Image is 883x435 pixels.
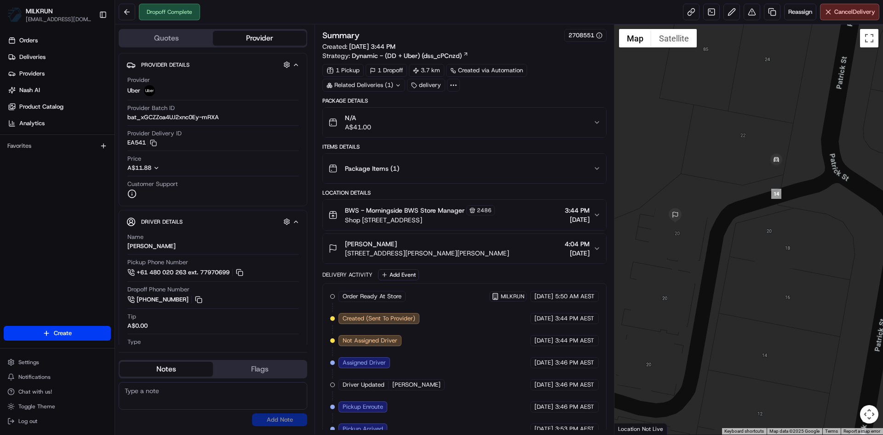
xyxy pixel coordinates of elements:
span: Toggle Theme [18,403,55,410]
a: Open this area in Google Maps (opens a new window) [617,423,647,435]
span: Pickup Phone Number [127,258,188,267]
span: MILKRUN [501,293,524,300]
button: Notifications [4,371,111,383]
span: 3:53 PM AEST [555,425,594,433]
img: MILKRUN [7,7,22,22]
button: Show street map [619,29,651,47]
span: [STREET_ADDRESS][PERSON_NAME][PERSON_NAME] [345,249,509,258]
a: Providers [4,66,115,81]
span: Assigned Driver [343,359,386,367]
div: Delivery Activity [322,271,373,278]
a: Product Catalog [4,99,115,114]
span: 3:44 PM [565,206,590,215]
span: Deliveries [19,53,46,61]
span: Provider Batch ID [127,104,175,112]
span: [DATE] [534,403,553,411]
span: Not Assigned Driver [343,336,397,345]
span: Tip [127,313,136,321]
a: Deliveries [4,50,115,64]
div: Related Deliveries (1) [322,79,405,92]
span: [PERSON_NAME] [392,381,441,389]
img: Google [617,423,647,435]
span: Log out [18,418,37,425]
button: Log out [4,415,111,428]
span: Cancel Delivery [834,8,875,16]
a: Terms [825,429,838,434]
span: [DATE] [534,314,553,323]
span: Notifications [18,373,51,381]
div: Strategy: [322,51,469,60]
span: Provider Delivery ID [127,129,182,138]
button: CancelDelivery [820,4,879,20]
a: +61 480 020 263 ext. 77970699 [127,267,245,278]
span: Name [127,233,143,241]
span: Shop [STREET_ADDRESS] [345,215,495,225]
span: Product Catalog [19,103,63,111]
span: [PHONE_NUMBER] [137,296,189,304]
span: BWS - Morningside BWS Store Manager [345,206,464,215]
a: Analytics [4,116,115,131]
a: Report a map error [843,429,880,434]
span: [DATE] [534,425,553,433]
div: 1 Pickup [322,64,364,77]
span: Nash AI [19,86,40,94]
span: 2486 [477,207,492,214]
div: Package Details [322,97,606,104]
span: Orders [19,36,38,45]
span: Chat with us! [18,388,52,395]
h3: Summary [322,31,360,40]
div: Created via Automation [446,64,527,77]
span: [PERSON_NAME] [345,239,397,249]
div: 1 Dropoff [366,64,407,77]
span: Create [54,329,72,337]
button: Show satellite imagery [651,29,697,47]
button: MILKRUNMILKRUN[EMAIL_ADDRESS][DOMAIN_NAME] [4,4,95,26]
span: Settings [18,359,39,366]
span: 4:04 PM [565,239,590,249]
div: Location Not Live [614,423,667,435]
span: Map data ©2025 Google [769,429,820,434]
span: A$11.88 [127,164,151,172]
span: Created (Sent To Provider) [343,314,415,323]
button: Keyboard shortcuts [724,428,764,435]
button: EA541 [127,139,157,147]
button: Flags [213,362,306,377]
button: Create [4,326,111,341]
img: uber-new-logo.jpeg [144,85,155,96]
span: 3:46 PM AEST [555,381,594,389]
span: N/A [345,113,371,122]
span: Uber [127,87,140,95]
a: Dynamic - (DD + Uber) (dss_cPCnzd) [352,51,469,60]
div: A$0.00 [127,322,148,330]
span: Order Ready At Store [343,292,401,301]
span: Package Items ( 1 ) [345,164,399,173]
span: 3:46 PM AEST [555,359,594,367]
span: Analytics [19,119,45,128]
span: A$41.00 [345,122,371,132]
span: +61 480 020 263 ext. 77970699 [137,268,229,277]
span: Provider [127,76,150,84]
button: [PERSON_NAME][STREET_ADDRESS][PERSON_NAME][PERSON_NAME]4:04 PM[DATE] [323,234,606,263]
span: Created: [322,42,396,51]
a: [PHONE_NUMBER] [127,295,204,305]
span: Providers [19,70,45,78]
div: Items Details [322,143,606,151]
span: 3:44 PM AEST [555,336,594,345]
button: BWS - Morningside BWS Store Manager2486Shop [STREET_ADDRESS]3:44 PM[DATE] [323,200,606,230]
span: Provider Details [141,61,189,69]
span: Dropoff Phone Number [127,285,189,294]
button: MILKRUN [26,6,53,16]
span: 5:50 AM AEST [555,292,595,301]
button: 2708551 [568,31,602,40]
div: 3.7 km [409,64,444,77]
span: Type [127,338,141,346]
div: delivery [407,79,445,92]
div: [PERSON_NAME] [127,242,176,250]
span: [DATE] [565,249,590,258]
span: Driver Updated [343,381,384,389]
button: [EMAIL_ADDRESS][DOMAIN_NAME] [26,16,92,23]
span: [DATE] [534,381,553,389]
button: Provider [213,31,306,46]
